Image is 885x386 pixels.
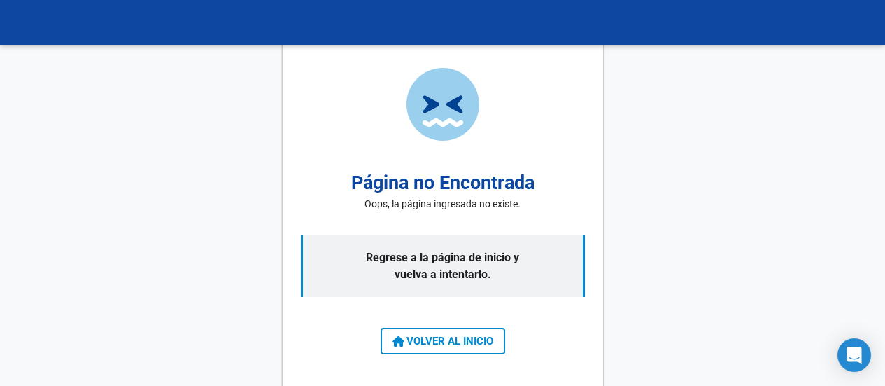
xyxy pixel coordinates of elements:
[301,235,585,297] p: Regrese a la página de inicio y vuelva a intentarlo.
[837,338,871,372] div: Open Intercom Messenger
[364,197,521,212] p: Oops, la página ingresada no existe.
[351,169,534,198] h2: Página no Encontrada
[406,68,479,141] img: page-not-found
[381,328,505,354] button: VOLVER AL INICIO
[392,335,493,347] span: VOLVER AL INICIO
